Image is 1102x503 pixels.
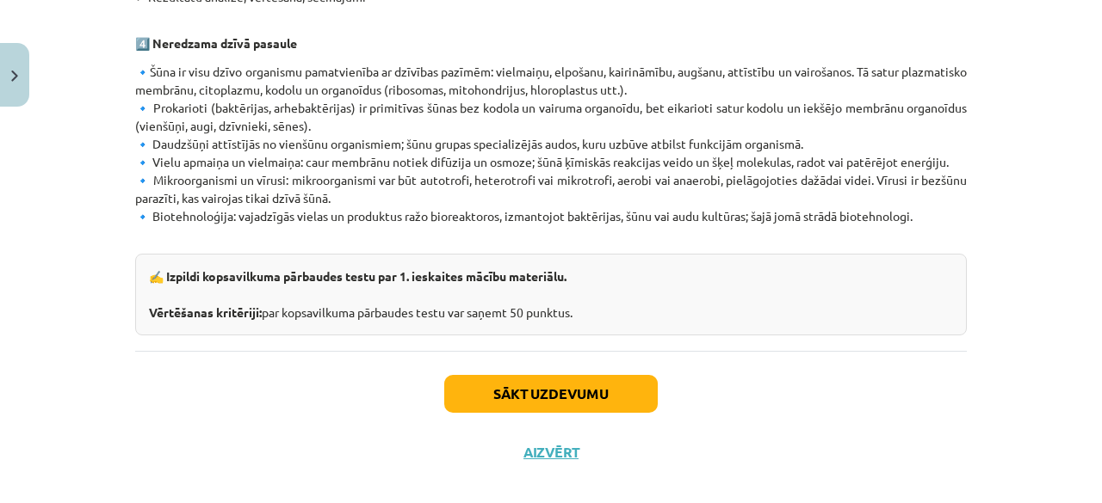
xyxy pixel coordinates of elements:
p: 🔹Šūna ir visu dzīvo organismu pamatvienība ar dzīvības pazīmēm: vielmaiņu, elpošanu, kairināmību,... [135,63,967,243]
b: ✍️ Izpildi kopsavilkuma pārbaudes testu par 1. ieskaites mācību materiālu. [149,268,566,284]
strong: Vērtēšanas kritēriji: [149,304,262,320]
button: Aizvērt [518,444,584,461]
div: par kopsavilkuma pārbaudes testu var saņemt 50 punktus. [135,254,967,335]
strong: 4️⃣ Neredzama dzīvā pasaule [135,35,297,51]
img: icon-close-lesson-0947bae3869378f0d4975bcd49f059093ad1ed9edebbc8119c70593378902aed.svg [11,71,18,82]
button: Sākt uzdevumu [444,375,658,413]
